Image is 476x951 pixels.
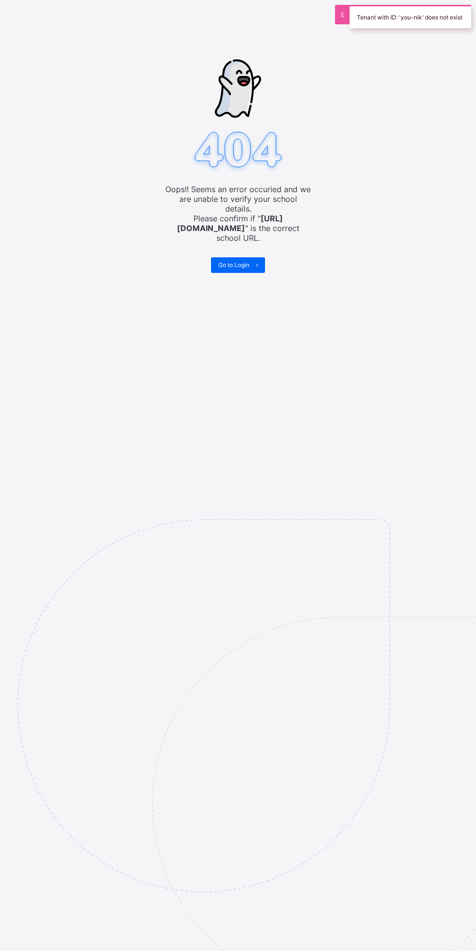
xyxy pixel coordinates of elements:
[350,5,471,28] div: Tenant with ID: 'you-nik' does not exist
[190,129,286,173] img: 404.8bbb34c871c4712298a25e20c4dc75c7.svg
[215,59,261,118] img: ghost-strokes.05e252ede52c2f8dbc99f45d5e1f5e9f.svg
[165,214,311,243] span: Please confirm if " " is the correct school URL.
[218,261,249,269] span: Go to Login
[165,184,311,214] span: Oops!! Seems an error occuried and we are unable to verify your school details.
[177,214,283,233] b: [URL][DOMAIN_NAME]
